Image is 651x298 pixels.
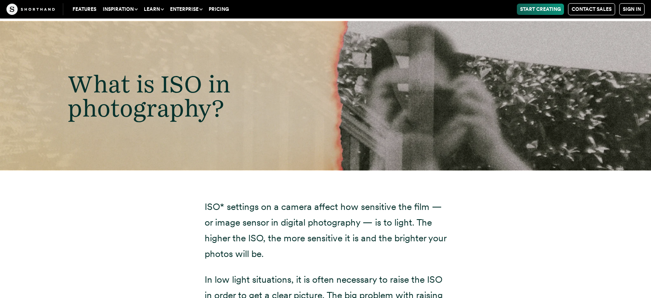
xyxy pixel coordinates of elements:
a: Pricing [205,4,232,15]
span: What is ISO in photography? [68,69,230,122]
p: ISO* settings on a camera affect how sensitive the film — or image sensor in digital photography ... [205,199,446,262]
a: Features [69,4,100,15]
button: Learn [141,4,167,15]
button: Inspiration [100,4,141,15]
a: Start Creating [517,4,564,15]
a: Contact Sales [568,3,615,15]
button: Enterprise [167,4,205,15]
img: The Craft [6,4,55,15]
a: Sign in [619,3,645,15]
